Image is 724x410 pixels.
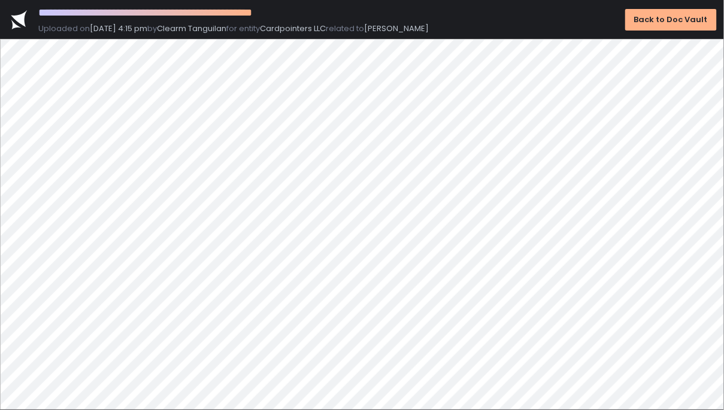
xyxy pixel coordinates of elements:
[326,23,364,34] span: related to
[38,23,90,34] span: Uploaded on
[157,23,226,34] span: Clearm Tanguilan
[147,23,157,34] span: by
[260,23,326,34] span: Cardpointers LLC
[634,14,708,25] div: Back to Doc Vault
[90,23,147,34] span: [DATE] 4:15 pm
[226,23,260,34] span: for entity
[364,23,429,34] span: [PERSON_NAME]
[625,9,717,31] button: Back to Doc Vault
